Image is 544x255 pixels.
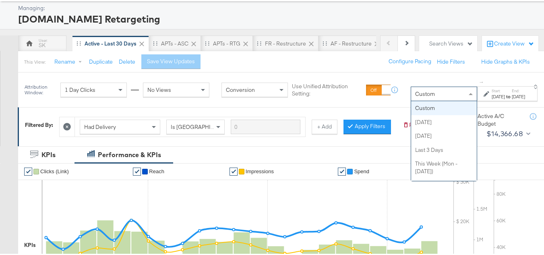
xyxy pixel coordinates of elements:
div: [DATE] [411,128,477,142]
div: [DATE] [492,92,505,99]
a: ✔ [230,166,238,174]
div: Custom [411,100,477,114]
label: Use Unified Attribution Setting: [292,81,363,96]
button: $14,366.68 [483,126,532,139]
span: Reach [149,167,164,173]
div: $14,366.68 [486,126,523,139]
a: ✔ [338,166,346,174]
button: Remove Filters [403,120,447,128]
div: KPIs [24,240,36,248]
div: APTs - RTG [213,39,240,46]
div: KPIs [41,149,56,158]
a: ✔ [24,166,32,174]
button: Hide Graphs & KPIs [481,57,530,64]
span: ↑ [478,80,486,83]
div: Drag to reorder tab [205,40,209,44]
div: Drag to reorder tab [323,40,327,44]
div: Drag to reorder tab [153,40,157,44]
div: Performance & KPIs [98,149,161,158]
div: Managing: [18,3,540,11]
span: Is [GEOGRAPHIC_DATA] [171,122,232,129]
button: Delete [119,57,135,64]
span: Had Delivery [84,122,116,129]
div: This Week (Sun - [DATE]) [411,177,477,198]
div: This View: [24,58,46,64]
div: Drag to reorder tab [257,40,261,44]
span: Spend [354,167,369,173]
div: Drag to reorder tab [77,40,81,44]
label: End: [512,87,525,92]
span: Conversion [226,85,255,92]
span: Clicks (Link) [40,167,69,173]
div: Active - Last 30 Days [85,39,137,46]
span: Impressions [246,167,274,173]
div: This Week (Mon - [DATE]) [411,155,477,177]
div: AF - Restructure [331,39,372,46]
button: Hide Filters [437,57,465,64]
div: SK [39,40,46,48]
div: [DATE] [512,92,525,99]
button: + Add [312,118,337,133]
div: Attribution Window: [24,83,56,94]
div: Active A/C Budget [478,111,522,126]
div: Create View [494,39,534,47]
button: Rename [49,54,91,68]
div: [DOMAIN_NAME] Retargeting [18,11,540,25]
span: 1 Day Clicks [65,85,95,92]
div: [DATE] [411,114,477,128]
div: APTs - ASC [161,39,188,46]
button: Configure Pacing [383,53,437,68]
button: Duplicate [89,57,113,64]
strong: to [505,92,512,98]
div: Filtered By: [25,120,53,128]
a: ✔ [133,166,141,174]
div: FR - Restructure [265,39,306,46]
div: Last 3 Days [411,142,477,156]
label: Start: [492,87,505,92]
div: Search Views [429,39,473,46]
button: Apply Filters [343,118,391,133]
input: Enter a search term [231,118,300,133]
span: No Views [147,85,171,92]
span: Custom [415,89,435,96]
